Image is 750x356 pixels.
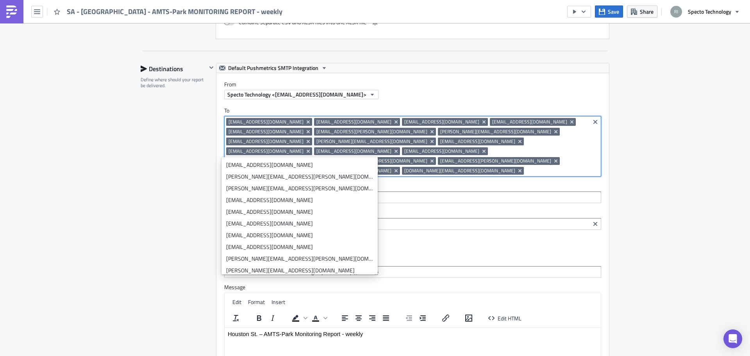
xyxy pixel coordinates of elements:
button: Default Pushmetrics SMTP Integration [216,63,330,73]
button: Remove Tag [393,147,400,155]
div: [EMAIL_ADDRESS][DOMAIN_NAME] [226,161,373,169]
button: Remove Tag [481,147,488,155]
span: Edit HTML [498,314,521,322]
button: Remove Tag [393,118,400,126]
label: BCC [224,209,601,216]
button: Remove Tag [393,167,400,175]
div: [PERSON_NAME][EMAIL_ADDRESS][DOMAIN_NAME] [226,267,373,274]
span: [EMAIL_ADDRESS][PERSON_NAME][DOMAIN_NAME] [440,158,551,164]
span: Edit [232,298,241,306]
ul: selectable options [221,157,378,274]
div: Text color [309,313,329,324]
span: Specto Technology <[EMAIL_ADDRESS][DOMAIN_NAME]> [227,90,366,98]
div: [PERSON_NAME][EMAIL_ADDRESS][PERSON_NAME][DOMAIN_NAME] [226,173,373,181]
button: Save [595,5,623,18]
button: Remove Tag [553,157,560,165]
span: [EMAIL_ADDRESS][DOMAIN_NAME] [316,148,391,154]
span: [DOMAIN_NAME][EMAIL_ADDRESS][DOMAIN_NAME] [404,168,515,174]
span: Insert [271,298,285,306]
button: Remove Tag [305,138,312,145]
button: Hide content [207,63,216,72]
button: Specto Technology <[EMAIL_ADDRESS][DOMAIN_NAME]> [224,90,379,99]
button: Clear selected items [591,117,600,127]
button: Align right [366,313,379,324]
span: Houston St. – AMTS-Park Monitoring Report - weekly [3,3,138,9]
span: [EMAIL_ADDRESS][DOMAIN_NAME] [229,138,304,145]
div: Background color [289,313,309,324]
button: Align left [338,313,352,324]
div: [EMAIL_ADDRESS][DOMAIN_NAME] [226,196,373,204]
label: Message [224,284,601,291]
button: Italic [266,313,279,324]
img: Avatar [670,5,683,18]
button: Decrease indent [402,313,416,324]
span: [EMAIL_ADDRESS][DOMAIN_NAME] [352,158,427,164]
button: Insert/edit image [462,313,475,324]
div: [PERSON_NAME][EMAIL_ADDRESS][PERSON_NAME][DOMAIN_NAME] [226,184,373,192]
button: Remove Tag [429,138,436,145]
img: PushMetrics [5,5,18,18]
button: Insert/edit link [439,313,452,324]
span: [EMAIL_ADDRESS][DOMAIN_NAME] [492,119,567,125]
div: Destinations [141,63,207,75]
button: Remove Tag [305,128,312,136]
button: Share [627,5,657,18]
span: [EMAIL_ADDRESS][DOMAIN_NAME] [404,119,479,125]
span: [PERSON_NAME][EMAIL_ADDRESS][DOMAIN_NAME] [440,129,551,135]
button: Remove Tag [305,118,312,126]
div: Define where should your report be delivered. [141,77,207,89]
button: Remove Tag [305,147,312,155]
label: To [224,107,601,114]
div: Open Intercom Messenger [723,329,742,348]
span: [EMAIL_ADDRESS][DOMAIN_NAME] [229,148,304,154]
span: [EMAIL_ADDRESS][PERSON_NAME][DOMAIN_NAME] [316,129,427,135]
button: Justify [379,313,393,324]
button: Edit HTML [485,313,525,324]
button: Clear formatting [229,313,243,324]
span: SA - [GEOGRAPHIC_DATA] - AMTS-Park MONITORING REPORT - weekly [67,7,283,16]
div: [EMAIL_ADDRESS][DOMAIN_NAME] [226,243,373,251]
span: [EMAIL_ADDRESS][DOMAIN_NAME] [229,119,304,125]
div: [EMAIL_ADDRESS][DOMAIN_NAME] [226,231,373,239]
button: Bold [252,313,266,324]
button: Remove Tag [517,138,524,145]
div: [EMAIL_ADDRESS][DOMAIN_NAME] [226,208,373,216]
button: Remove Tag [553,128,560,136]
span: [EMAIL_ADDRESS][DOMAIN_NAME] [229,129,304,135]
input: Select em ail add ress [226,193,598,201]
button: Remove Tag [569,118,576,126]
label: CC [224,182,601,190]
span: [EMAIL_ADDRESS][DOMAIN_NAME] [316,119,391,125]
button: Align center [352,313,365,324]
span: Format [248,298,265,306]
label: From [224,81,609,88]
span: [PERSON_NAME][EMAIL_ADDRESS][DOMAIN_NAME] [316,138,427,145]
button: Remove Tag [481,118,488,126]
span: [EMAIL_ADDRESS][DOMAIN_NAME] [440,138,515,145]
button: Remove Tag [517,167,524,175]
div: [PERSON_NAME][EMAIL_ADDRESS][PERSON_NAME][DOMAIN_NAME] [226,255,373,263]
button: Increase indent [416,313,429,324]
label: Subject [224,257,601,264]
div: [EMAIL_ADDRESS][DOMAIN_NAME] [226,220,373,227]
span: Save [608,7,619,16]
button: Clear selected items [591,219,600,229]
span: [EMAIL_ADDRESS][DOMAIN_NAME] [404,148,479,154]
button: Remove Tag [429,157,436,165]
span: Specto Technology [688,7,731,16]
span: Default Pushmetrics SMTP Integration [228,63,318,73]
body: Rich Text Area. Press ALT-0 for help. [3,3,373,10]
button: Specto Technology [666,3,744,20]
span: Share [640,7,654,16]
button: Remove Tag [429,128,436,136]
